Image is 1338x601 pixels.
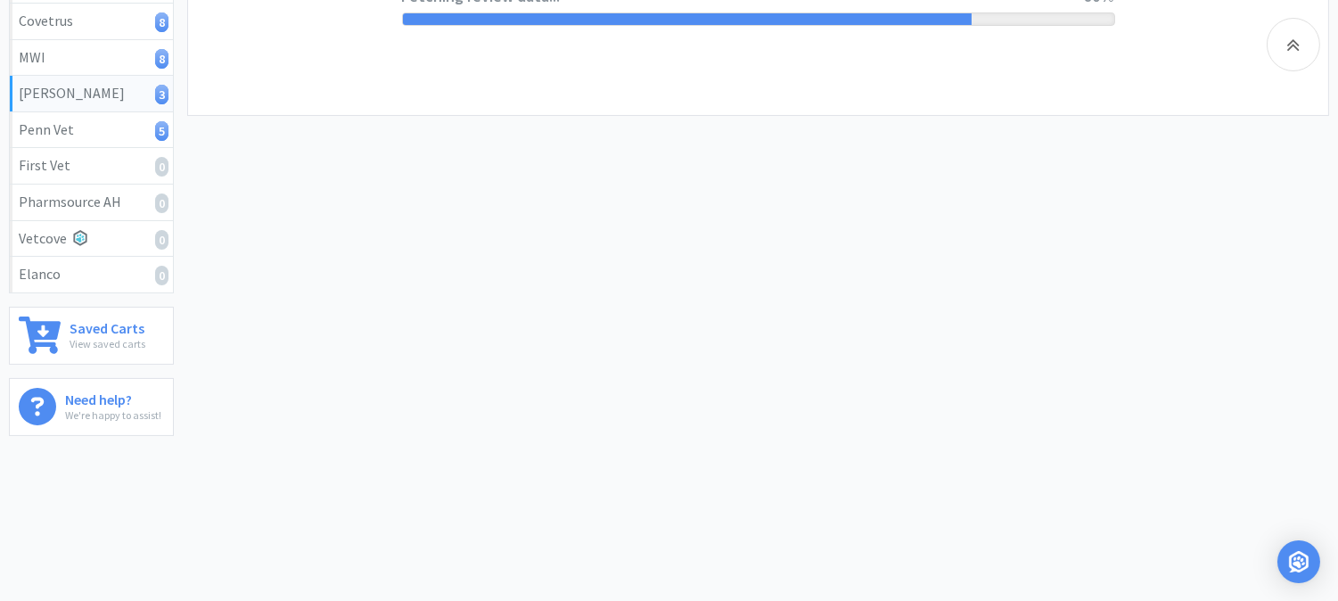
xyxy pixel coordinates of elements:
a: Elanco0 [10,257,173,292]
i: 0 [155,230,168,250]
i: 5 [155,121,168,141]
a: Penn Vet5 [10,112,173,149]
p: We're happy to assist! [65,407,161,424]
i: 0 [155,193,168,213]
a: Covetrus8 [10,4,173,40]
a: Vetcove0 [10,221,173,258]
a: Saved CartsView saved carts [9,307,174,365]
a: MWI8 [10,40,173,77]
div: MWI [19,46,164,70]
div: Covetrus [19,10,164,33]
a: First Vet0 [10,148,173,185]
div: [PERSON_NAME] [19,82,164,105]
h6: Saved Carts [70,317,145,335]
p: View saved carts [70,335,145,352]
div: Vetcove [19,227,164,251]
i: 8 [155,12,168,32]
div: Elanco [19,263,164,286]
i: 8 [155,49,168,69]
a: [PERSON_NAME]3 [10,76,173,112]
i: 0 [155,157,168,177]
div: Open Intercom Messenger [1277,540,1320,583]
i: 3 [155,85,168,104]
div: First Vet [19,154,164,177]
a: Pharmsource AH0 [10,185,173,221]
div: Pharmsource AH [19,191,164,214]
div: Penn Vet [19,119,164,142]
h6: Need help? [65,388,161,407]
i: 0 [155,266,168,285]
